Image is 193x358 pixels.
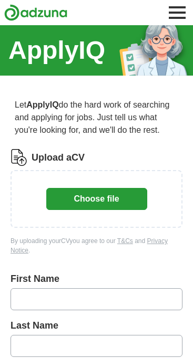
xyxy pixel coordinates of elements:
[166,1,189,24] button: Toggle main navigation menu
[11,149,27,166] img: CV Icon
[8,31,105,69] h1: ApplyIQ
[26,100,58,109] strong: ApplyIQ
[32,151,85,165] label: Upload a CV
[11,319,182,333] label: Last Name
[11,236,182,255] div: By uploading your CV you agree to our and .
[4,4,67,21] img: Adzuna logo
[46,188,147,210] button: Choose file
[117,237,133,245] a: T&Cs
[11,272,182,286] label: First Name
[11,94,182,141] p: Let do the hard work of searching and applying for jobs. Just tell us what you're looking for, an...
